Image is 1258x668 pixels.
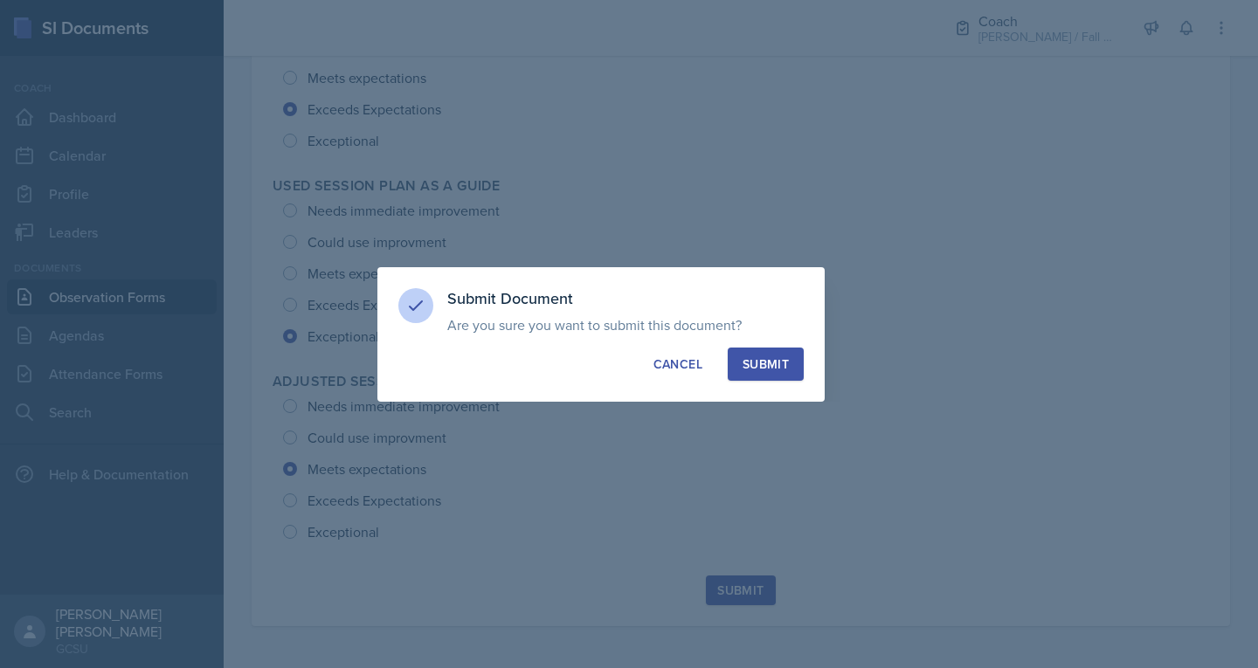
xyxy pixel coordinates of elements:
h3: Submit Document [447,288,804,309]
p: Are you sure you want to submit this document? [447,316,804,334]
div: Submit [743,355,789,373]
div: Cancel [653,355,702,373]
button: Submit [728,348,804,381]
button: Cancel [639,348,717,381]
